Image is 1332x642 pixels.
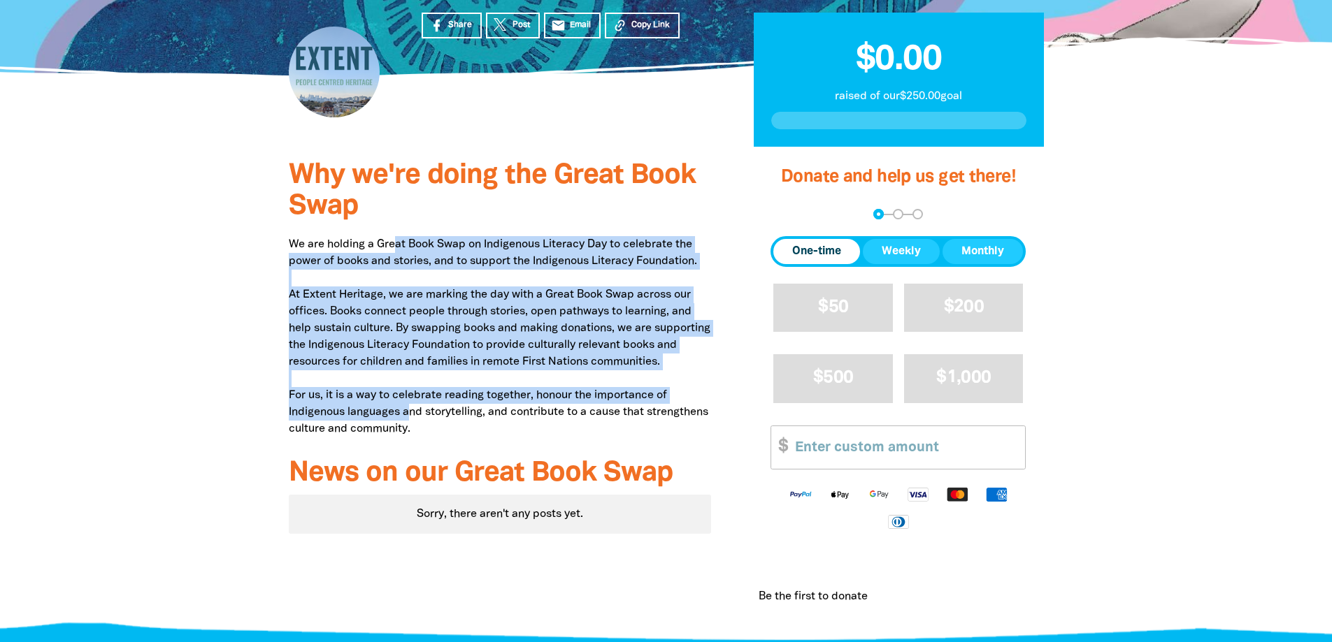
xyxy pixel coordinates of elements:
[631,19,670,31] span: Copy Link
[570,19,591,31] span: Email
[422,13,482,38] a: Share
[859,486,898,502] img: Google Pay logo
[936,370,991,386] span: $1,000
[773,354,893,402] button: $500
[289,458,712,489] h3: News on our Great Book Swap
[873,209,884,219] button: Navigate to step 1 of 3 to enter your donation amount
[904,354,1024,402] button: $1,000
[813,370,853,386] span: $500
[771,88,1026,105] p: raised of our $250.00 goal
[289,236,712,437] p: We are holding a Great Book Swap on Indigenous Literacy Day to celebrate the power of books and s...
[771,236,1026,267] div: Donation frequency
[605,13,680,38] button: Copy Link
[961,243,1004,260] span: Monthly
[785,426,1025,469] input: Enter custom amount
[513,19,530,31] span: Post
[792,243,841,260] span: One-time
[898,486,938,502] img: Visa logo
[448,19,472,31] span: Share
[289,495,712,534] div: Sorry, there aren't any posts yet.
[771,475,1026,540] div: Available payment methods
[781,169,1016,185] span: Donate and help us get there!
[544,13,601,38] a: emailEmail
[820,486,859,502] img: Apple Pay logo
[773,284,893,332] button: $50
[863,239,940,264] button: Weekly
[943,239,1023,264] button: Monthly
[893,209,903,219] button: Navigate to step 2 of 3 to enter your details
[781,486,820,502] img: Paypal logo
[486,13,540,38] a: Post
[882,243,921,260] span: Weekly
[977,486,1016,502] img: American Express logo
[879,513,918,530] img: Diners Club logo
[289,495,712,534] div: Paginated content
[773,239,860,264] button: One-time
[759,588,868,605] p: Be the first to donate
[551,18,566,33] i: email
[912,209,923,219] button: Navigate to step 3 of 3 to enter your payment details
[944,299,984,315] span: $200
[289,163,696,219] span: Why we're doing the Great Book Swap
[818,299,848,315] span: $50
[904,284,1024,332] button: $200
[856,44,942,76] span: $0.00
[938,486,977,502] img: Mastercard logo
[753,571,1043,622] div: Donation stream
[771,426,788,469] span: $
